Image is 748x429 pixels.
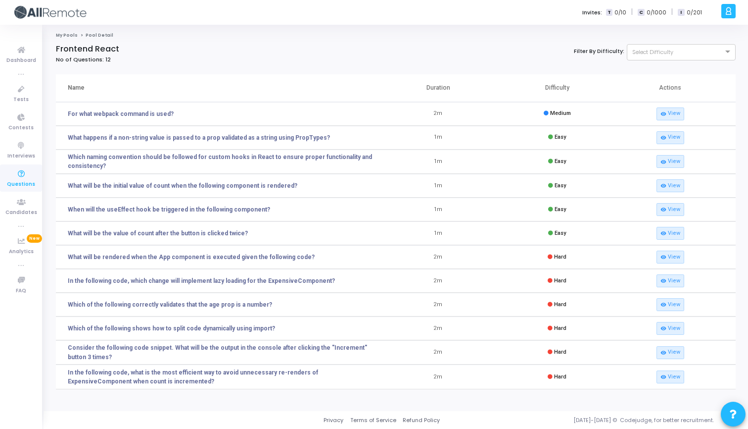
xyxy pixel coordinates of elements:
td: 2m [379,340,498,365]
span: New [27,234,42,243]
span: Contests [8,124,34,132]
td: 2m [379,317,498,340]
span: T [606,9,612,16]
a: Which of the following shows how to split code dynamically using import? [68,324,275,333]
td: 2m [379,245,498,269]
h4: Frontend React [56,44,506,54]
a: Consider the following code snippet. What will be the output in the console after clicking the "I... [68,343,379,361]
span: | [671,7,673,17]
a: Privacy [324,416,343,425]
td: 1m [379,198,498,221]
a: What will be the initial value of count when the following component is rendered? [68,181,297,190]
iframe: Chat [534,25,743,377]
td: 1m [379,174,498,198]
span: Interviews [7,152,35,161]
img: logo [12,2,87,22]
a: Refund Policy [403,416,440,425]
th: Difficulty [498,74,616,102]
i: visibility [660,374,666,379]
span: 0/10 [614,8,626,17]
a: Which naming convention should be followed for custom hooks in React to ensure proper functionali... [68,153,379,170]
span: Dashboard [6,56,36,65]
td: 2m [379,365,498,389]
td: 1m [379,221,498,245]
a: What happens if a non-string value is passed to a prop validated as a string using PropTypes? [68,133,330,142]
td: 2m [379,269,498,293]
a: For what webpack command is used? [68,109,174,118]
h6: No of Questions: 12 [56,56,506,63]
a: In the following code, which change will implement lazy loading for the ExpensiveComponent? [68,276,335,285]
a: In the following code, what is the most efficient way to avoid unnecessary re-renders of Expensiv... [68,368,379,386]
span: Questions [7,180,35,189]
nav: breadcrumb [56,32,736,39]
a: What will be rendered when the App component is executed given the following code? [68,253,315,262]
label: Invites: [582,8,602,17]
span: FAQ [16,287,26,295]
span: 0/201 [687,8,702,17]
span: C [638,9,644,16]
span: Tests [13,96,29,104]
a: Which of the following correctly validates that the age prop is a number? [68,300,272,309]
a: Terms of Service [350,416,396,425]
td: 1m [379,126,498,150]
td: 2m [379,102,498,126]
td: 1m [379,150,498,174]
td: 2m [379,293,498,317]
span: Candidates [5,209,37,217]
span: I [678,9,684,16]
span: Pool Detail [86,32,113,38]
a: What will be the value of count after the button is clicked twice? [68,229,248,238]
span: Analytics [9,248,34,256]
span: 0/1000 [647,8,666,17]
div: [DATE]-[DATE] © Codejudge, for better recruitment. [440,416,736,425]
th: Duration [379,74,498,102]
a: My Pools [56,32,78,38]
a: When will the useEffect hook be triggered in the following component? [68,205,270,214]
th: Name [56,74,379,102]
span: | [631,7,633,17]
